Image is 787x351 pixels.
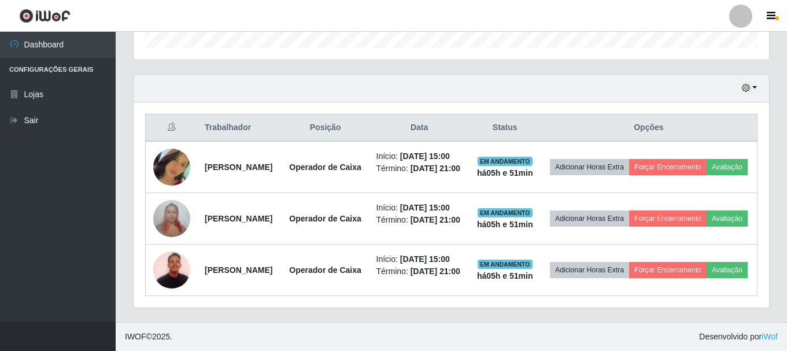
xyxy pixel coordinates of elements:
button: Adicionar Horas Extra [550,262,629,278]
strong: [PERSON_NAME] [205,265,272,275]
strong: há 05 h e 51 min [477,168,533,178]
time: [DATE] 21:00 [411,164,460,173]
strong: há 05 h e 51 min [477,220,533,229]
th: Posição [282,114,370,142]
li: Término: [376,162,463,175]
th: Opções [541,114,758,142]
button: Avaliação [707,262,748,278]
img: 1722880664865.jpeg [153,194,190,243]
strong: [PERSON_NAME] [205,214,272,223]
img: 1680605937506.jpeg [153,134,190,200]
button: Adicionar Horas Extra [550,210,629,227]
span: © 2025 . [125,331,172,343]
button: Avaliação [707,210,748,227]
span: IWOF [125,332,146,341]
li: Início: [376,253,463,265]
span: EM ANDAMENTO [478,208,533,217]
time: [DATE] 15:00 [400,152,450,161]
strong: há 05 h e 51 min [477,271,533,280]
time: [DATE] 15:00 [400,254,450,264]
strong: Operador de Caixa [289,162,361,172]
button: Forçar Encerramento [629,210,707,227]
span: EM ANDAMENTO [478,260,533,269]
span: Desenvolvido por [699,331,778,343]
time: [DATE] 21:00 [411,215,460,224]
strong: Operador de Caixa [289,265,361,275]
li: Término: [376,214,463,226]
span: EM ANDAMENTO [478,157,533,166]
time: [DATE] 15:00 [400,203,450,212]
img: 1739110022249.jpeg [153,245,190,294]
li: Início: [376,202,463,214]
th: Data [370,114,470,142]
a: iWof [762,332,778,341]
strong: [PERSON_NAME] [205,162,272,172]
button: Forçar Encerramento [629,159,707,175]
button: Adicionar Horas Extra [550,159,629,175]
button: Forçar Encerramento [629,262,707,278]
time: [DATE] 21:00 [411,267,460,276]
th: Status [470,114,541,142]
th: Trabalhador [198,114,282,142]
strong: Operador de Caixa [289,214,361,223]
li: Término: [376,265,463,278]
img: CoreUI Logo [19,9,71,23]
li: Início: [376,150,463,162]
button: Avaliação [707,159,748,175]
